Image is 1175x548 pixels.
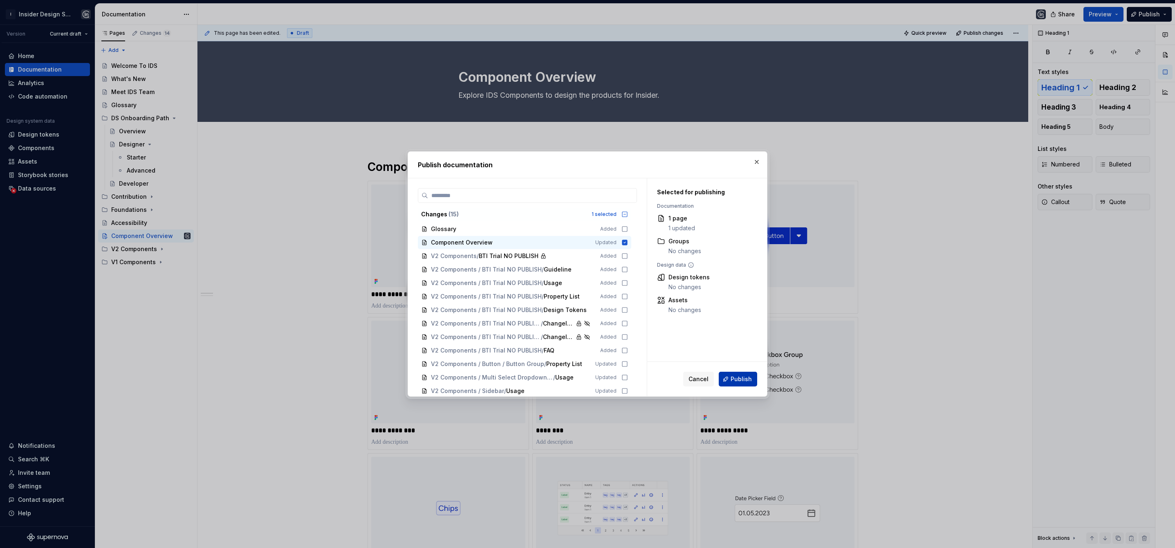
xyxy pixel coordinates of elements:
[600,320,617,327] span: Added
[431,387,504,395] span: V2 Components / Sidebar
[542,292,544,301] span: /
[668,214,695,222] div: 1 page
[542,306,544,314] span: /
[542,346,544,355] span: /
[418,160,757,170] h2: Publish documentation
[544,360,546,368] span: /
[431,252,477,260] span: V2 Components
[600,226,617,232] span: Added
[431,360,544,368] span: V2 Components / Button / Button Group
[553,373,555,382] span: /
[541,333,543,341] span: /
[544,346,560,355] span: FAQ
[543,319,574,328] span: Changelog
[431,225,456,233] span: Glossary
[544,292,580,301] span: Property List
[600,280,617,286] span: Added
[668,224,695,232] div: 1 updated
[431,238,493,247] span: Component Overview
[431,279,542,287] span: V2 Components / BTI Trial NO PUBLISH
[555,373,574,382] span: Usage
[477,252,479,260] span: /
[600,307,617,313] span: Added
[544,306,587,314] span: Design Tokens
[668,306,701,314] div: No changes
[668,237,701,245] div: Groups
[431,373,553,382] span: V2 Components / Multi Select Dropdown Menu
[542,279,544,287] span: /
[595,388,617,394] span: Updated
[657,188,748,196] div: Selected for publishing
[600,266,617,273] span: Added
[668,247,701,255] div: No changes
[479,252,538,260] span: BTI Trial NO PUBLISH
[546,360,582,368] span: Property List
[595,361,617,367] span: Updated
[600,347,617,354] span: Added
[544,279,562,287] span: Usage
[600,293,617,300] span: Added
[657,203,748,209] div: Documentation
[657,262,748,268] div: Design data
[431,319,541,328] span: V2 Components / BTI Trial NO PUBLISH
[541,319,543,328] span: /
[448,211,459,218] span: ( 15 )
[431,333,541,341] span: V2 Components / BTI Trial NO PUBLISH
[592,211,617,218] div: 1 selected
[421,210,587,218] div: Changes
[431,306,542,314] span: V2 Components / BTI Trial NO PUBLISH
[431,265,542,274] span: V2 Components / BTI Trial NO PUBLISH
[719,372,757,386] button: Publish
[683,372,714,386] button: Cancel
[668,296,701,304] div: Assets
[600,253,617,259] span: Added
[431,292,542,301] span: V2 Components / BTI Trial NO PUBLISH
[668,273,710,281] div: Design tokens
[595,239,617,246] span: Updated
[543,333,574,341] span: Changelog
[542,265,544,274] span: /
[504,387,506,395] span: /
[544,265,572,274] span: Guideline
[506,387,525,395] span: Usage
[595,374,617,381] span: Updated
[600,334,617,340] span: Added
[431,346,542,355] span: V2 Components / BTI Trial NO PUBLISH
[668,283,710,291] div: No changes
[688,375,709,383] span: Cancel
[731,375,752,383] span: Publish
